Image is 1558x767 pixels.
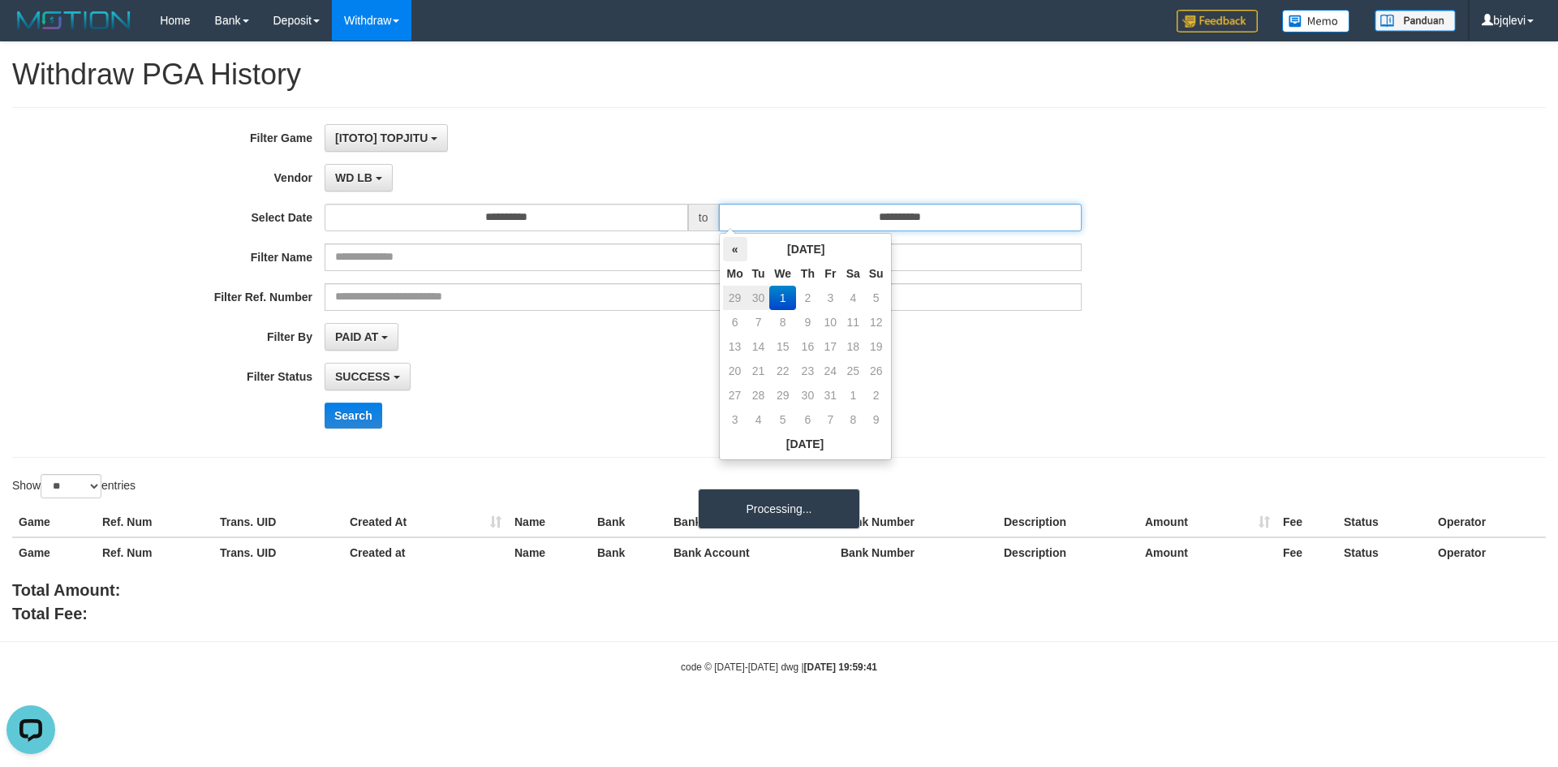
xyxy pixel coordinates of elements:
[865,261,888,286] th: Su
[820,359,841,383] td: 24
[335,330,378,343] span: PAID AT
[841,383,865,407] td: 1
[325,403,382,429] button: Search
[12,581,120,599] b: Total Amount:
[723,237,747,261] th: «
[343,507,508,537] th: Created At
[667,507,834,537] th: Bank Account
[12,8,136,32] img: MOTION_logo.png
[747,286,770,310] td: 30
[12,605,88,623] b: Total Fee:
[865,310,888,334] td: 12
[12,58,1546,91] h1: Withdraw PGA History
[1276,507,1337,537] th: Fee
[747,237,865,261] th: [DATE]
[1282,10,1350,32] img: Button%20Memo.svg
[841,261,865,286] th: Sa
[796,359,820,383] td: 23
[747,310,770,334] td: 7
[41,474,101,498] select: Showentries
[769,310,796,334] td: 8
[12,474,136,498] label: Show entries
[1375,10,1456,32] img: panduan.png
[12,507,96,537] th: Game
[865,334,888,359] td: 19
[834,537,997,567] th: Bank Number
[747,261,770,286] th: Tu
[335,370,390,383] span: SUCCESS
[96,537,213,567] th: Ref. Num
[667,537,834,567] th: Bank Account
[997,507,1138,537] th: Description
[769,334,796,359] td: 15
[769,383,796,407] td: 29
[1138,537,1276,567] th: Amount
[1337,507,1431,537] th: Status
[6,6,55,55] button: Open LiveChat chat widget
[1431,507,1546,537] th: Operator
[723,334,747,359] td: 13
[769,261,796,286] th: We
[834,507,997,537] th: Bank Number
[12,537,96,567] th: Game
[796,286,820,310] td: 2
[865,383,888,407] td: 2
[769,407,796,432] td: 5
[213,537,343,567] th: Trans. UID
[796,261,820,286] th: Th
[213,507,343,537] th: Trans. UID
[723,261,747,286] th: Mo
[325,363,411,390] button: SUCCESS
[820,261,841,286] th: Fr
[508,507,591,537] th: Name
[723,432,888,456] th: [DATE]
[1276,537,1337,567] th: Fee
[1177,10,1258,32] img: Feedback.jpg
[841,334,865,359] td: 18
[1337,537,1431,567] th: Status
[325,323,398,351] button: PAID AT
[820,334,841,359] td: 17
[1431,537,1546,567] th: Operator
[865,286,888,310] td: 5
[723,383,747,407] td: 27
[841,286,865,310] td: 4
[796,334,820,359] td: 16
[723,407,747,432] td: 3
[997,537,1138,567] th: Description
[747,334,770,359] td: 14
[723,286,747,310] td: 29
[335,171,372,184] span: WD LB
[681,661,877,673] small: code © [DATE]-[DATE] dwg |
[820,310,841,334] td: 10
[796,383,820,407] td: 30
[747,407,770,432] td: 4
[508,537,591,567] th: Name
[591,507,667,537] th: Bank
[698,489,860,529] div: Processing...
[343,537,508,567] th: Created at
[841,310,865,334] td: 11
[865,359,888,383] td: 26
[820,383,841,407] td: 31
[325,164,393,192] button: WD LB
[1138,507,1276,537] th: Amount
[769,359,796,383] td: 22
[335,131,428,144] span: [ITOTO] TOPJITU
[723,359,747,383] td: 20
[796,310,820,334] td: 9
[96,507,213,537] th: Ref. Num
[820,407,841,432] td: 7
[804,661,877,673] strong: [DATE] 19:59:41
[841,359,865,383] td: 25
[688,204,719,231] span: to
[841,407,865,432] td: 8
[865,407,888,432] td: 9
[325,124,448,152] button: [ITOTO] TOPJITU
[591,537,667,567] th: Bank
[723,310,747,334] td: 6
[820,286,841,310] td: 3
[769,286,796,310] td: 1
[747,383,770,407] td: 28
[747,359,770,383] td: 21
